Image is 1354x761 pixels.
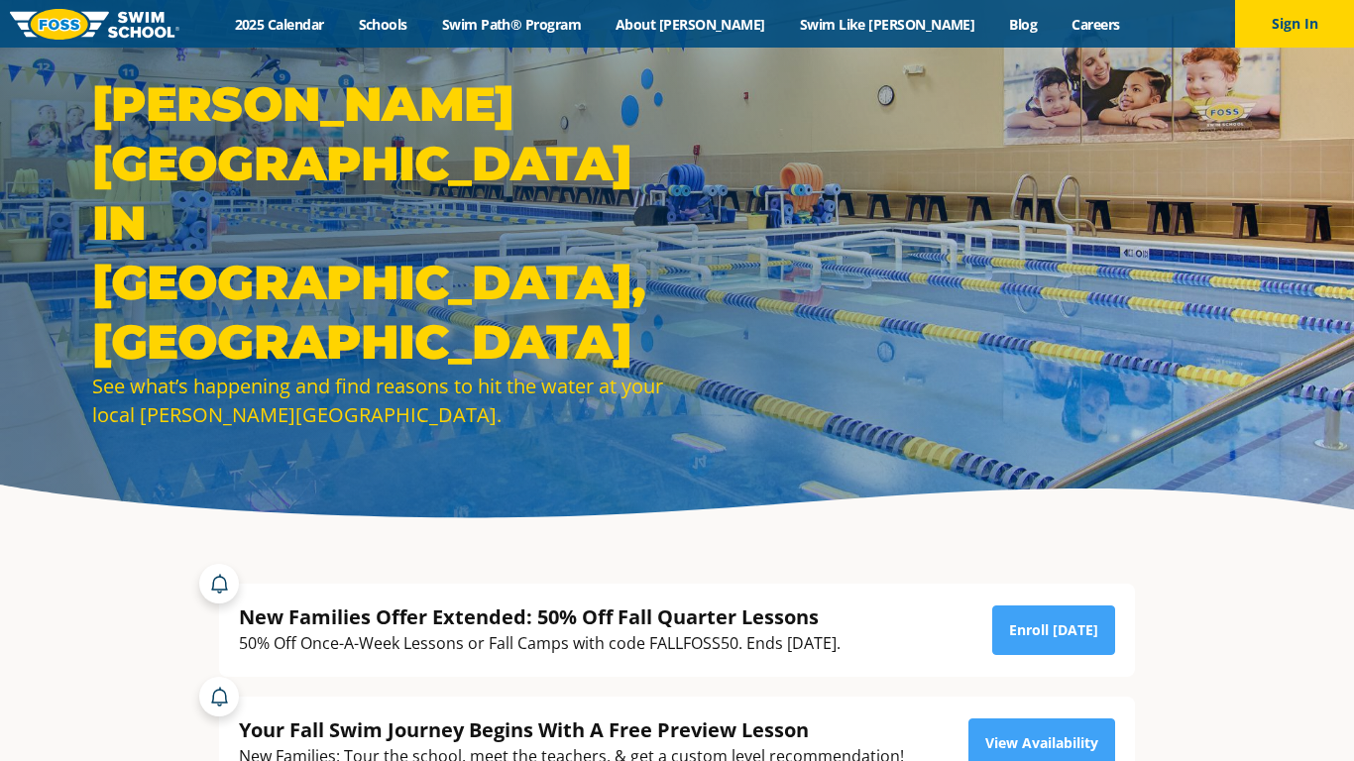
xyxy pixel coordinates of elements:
[239,716,904,743] div: Your Fall Swim Journey Begins With A Free Preview Lesson
[217,15,341,34] a: 2025 Calendar
[424,15,598,34] a: Swim Path® Program
[92,372,667,429] div: See what’s happening and find reasons to hit the water at your local [PERSON_NAME][GEOGRAPHIC_DATA].
[992,605,1115,655] a: Enroll [DATE]
[341,15,424,34] a: Schools
[92,74,667,372] h1: [PERSON_NAME][GEOGRAPHIC_DATA] in [GEOGRAPHIC_DATA], [GEOGRAPHIC_DATA]
[1055,15,1137,34] a: Careers
[239,630,841,657] div: 50% Off Once-A-Week Lessons or Fall Camps with code FALLFOSS50. Ends [DATE].
[782,15,992,34] a: Swim Like [PERSON_NAME]
[992,15,1055,34] a: Blog
[239,603,841,630] div: New Families Offer Extended: 50% Off Fall Quarter Lessons
[599,15,783,34] a: About [PERSON_NAME]
[10,9,179,40] img: FOSS Swim School Logo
